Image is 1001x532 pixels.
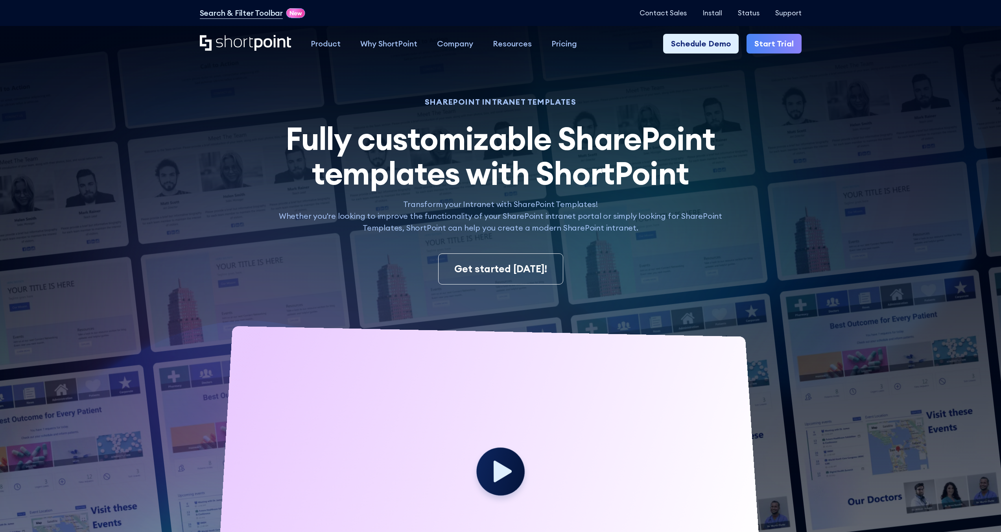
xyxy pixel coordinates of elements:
[747,34,802,54] a: Start Trial
[454,262,547,277] div: Get started [DATE]!
[738,9,760,17] a: Status
[542,34,587,54] a: Pricing
[702,9,722,17] a: Install
[360,38,417,50] div: Why ShortPoint
[286,118,715,193] span: Fully customizable SharePoint templates with ShortPoint
[350,34,427,54] a: Why ShortPoint
[311,38,341,50] div: Product
[437,38,473,50] div: Company
[427,34,483,54] a: Company
[301,34,350,54] a: Product
[775,9,802,17] a: Support
[640,9,687,17] a: Contact Sales
[200,7,283,19] a: Search & Filter Toolbar
[271,198,731,234] p: Transform your Intranet with SharePoint Templates! Whether you're looking to improve the function...
[483,34,542,54] a: Resources
[551,38,577,50] div: Pricing
[663,34,739,54] a: Schedule Demo
[438,253,563,285] a: Get started [DATE]!
[200,35,291,52] a: Home
[271,98,731,105] h1: SHAREPOINT INTRANET TEMPLATES
[493,38,532,50] div: Resources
